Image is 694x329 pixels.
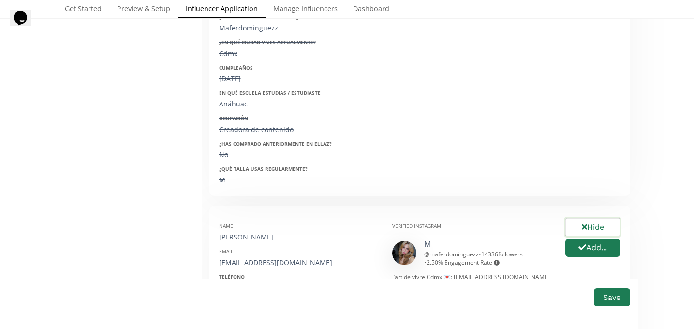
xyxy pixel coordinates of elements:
[424,239,431,250] a: M
[219,258,378,268] div: [EMAIL_ADDRESS][DOMAIN_NAME]
[219,232,378,242] div: [PERSON_NAME]
[219,140,332,147] strong: ¿Has comprado anteriormente en ellaz?
[219,23,378,33] div: Maferdominguezz_
[219,74,378,84] div: [DATE]
[219,248,378,254] div: Email
[219,165,308,172] strong: ¿Qué talla usas regularmente?
[427,258,500,267] span: 2.50 % Engagement Rate
[481,250,523,258] span: 14336 followers
[564,217,621,238] button: Hide
[594,288,630,306] button: Save
[10,10,41,39] iframe: chat widget
[219,90,321,96] strong: En qué escuela estudias / estudiaste
[219,49,378,59] div: Cdmx
[219,150,378,160] div: No
[219,39,316,45] strong: ¿En qué ciudad vives actualmente?
[219,115,248,121] strong: Ocupación
[219,223,378,229] div: Name
[565,239,620,257] button: Add...
[392,223,551,229] div: Verified Instagram
[219,99,378,109] div: Anáhuac
[392,241,416,265] img: 540001392_18519360976048957_8468074230211829973_n.jpg
[424,250,551,267] div: @ maferdominguezz • •
[219,64,253,71] strong: Cumpleaños
[219,273,245,280] strong: Teléfono
[219,125,378,135] div: Creadora de contenido
[392,273,551,281] div: l’art de vivre Cdmx 💌: [EMAIL_ADDRESS][DOMAIN_NAME]
[219,175,378,185] div: M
